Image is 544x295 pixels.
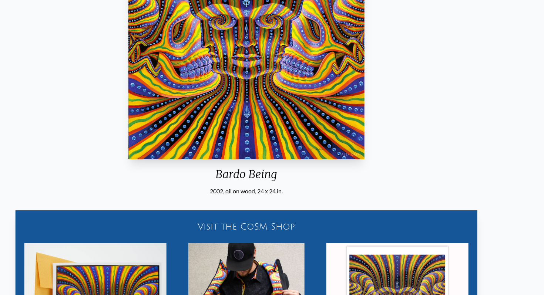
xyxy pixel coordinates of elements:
div: 2002, oil on wood, 24 x 24 in. [125,187,367,196]
div: Bardo Being [125,167,367,187]
a: Visit the CoSM Shop [20,215,473,238]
